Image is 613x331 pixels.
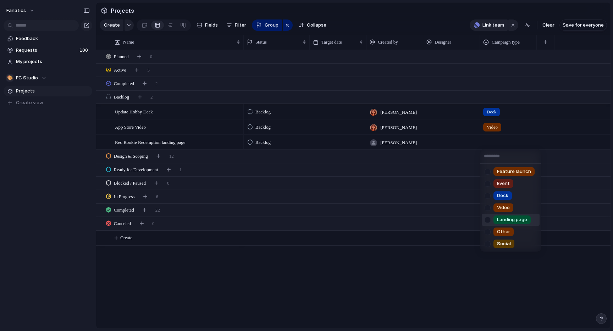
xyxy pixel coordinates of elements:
[497,216,527,223] span: Landing page
[497,228,510,235] span: Other
[497,192,508,199] span: Deck
[497,180,510,187] span: Event
[497,240,511,247] span: Social
[497,168,531,175] span: Feature launch
[497,204,510,211] span: Video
